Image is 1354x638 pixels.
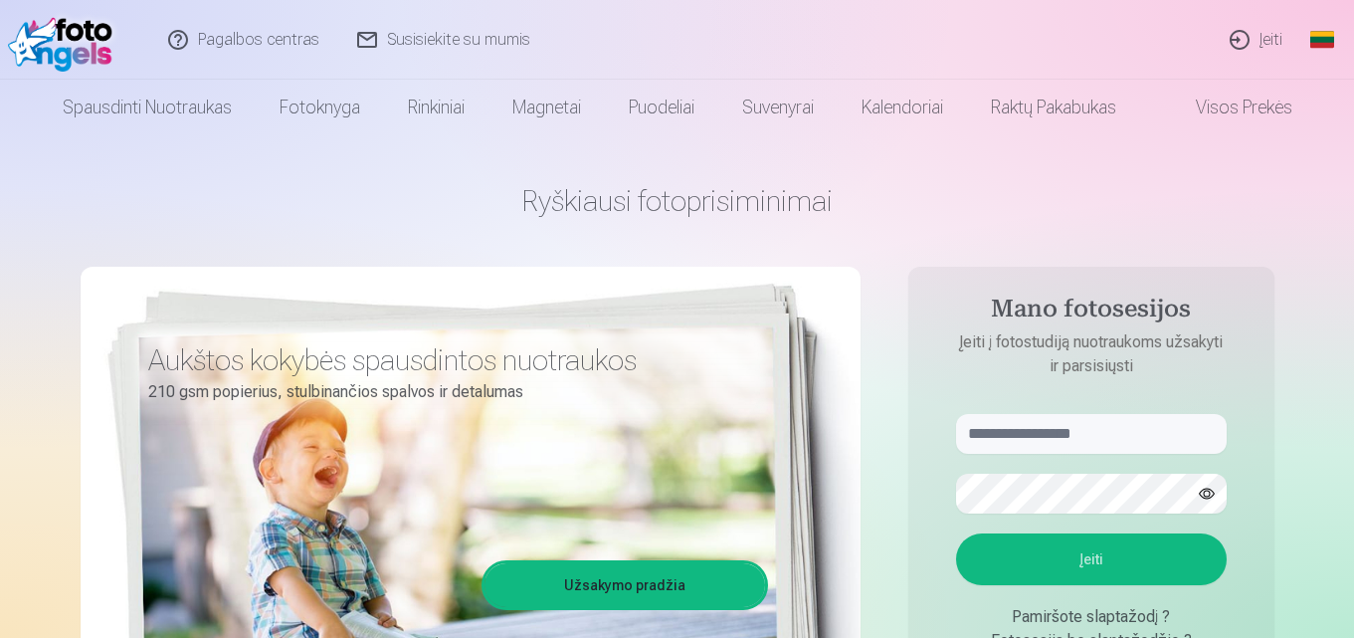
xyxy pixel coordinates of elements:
a: Spausdinti nuotraukas [39,80,256,135]
img: /fa2 [8,8,122,72]
h3: Aukštos kokybės spausdintos nuotraukos [148,342,753,378]
div: Pamiršote slaptažodį ? [956,605,1227,629]
a: Raktų pakabukas [967,80,1140,135]
a: Užsakymo pradžia [484,563,765,607]
a: Suvenyrai [718,80,838,135]
button: Įeiti [956,533,1227,585]
a: Visos prekės [1140,80,1316,135]
a: Puodeliai [605,80,718,135]
a: Magnetai [488,80,605,135]
h4: Mano fotosesijos [936,295,1247,330]
p: Įeiti į fotostudiją nuotraukoms užsakyti ir parsisiųsti [936,330,1247,378]
p: 210 gsm popierius, stulbinančios spalvos ir detalumas [148,378,753,406]
a: Rinkiniai [384,80,488,135]
a: Kalendoriai [838,80,967,135]
h1: Ryškiausi fotoprisiminimai [81,183,1274,219]
a: Fotoknyga [256,80,384,135]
